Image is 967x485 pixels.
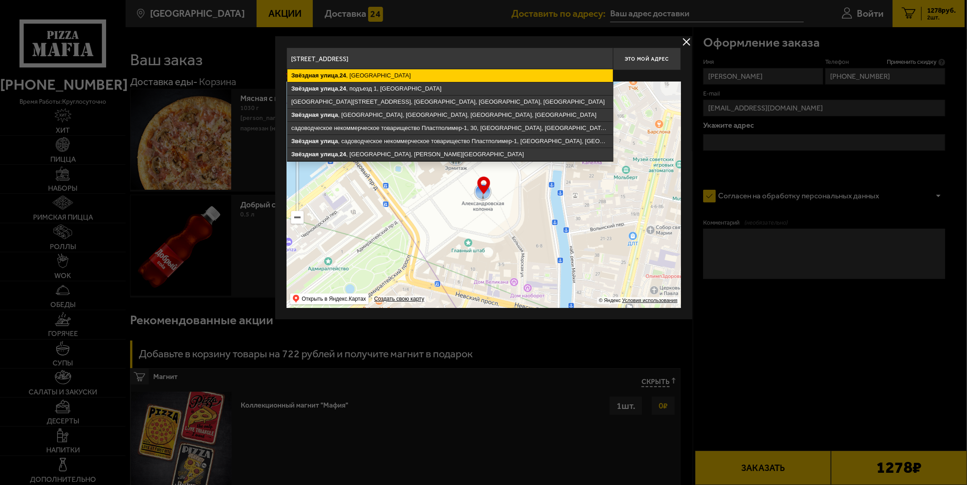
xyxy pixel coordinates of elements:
ymaps: улица [321,111,338,118]
ymaps: садоводческое некоммерческое товарищество Пластполимер-1, 30, [GEOGRAPHIC_DATA], [GEOGRAPHIC_DATA... [287,122,613,134]
ymaps: улица [321,151,338,158]
ymaps: Звёздная [292,151,319,158]
span: Это мой адрес [625,56,668,62]
ymaps: улица [321,72,338,79]
p: Укажите дом на карте или в поле ввода [287,72,414,80]
ymaps: улица [321,138,338,144]
ymaps: Звёздная [292,85,319,92]
ymaps: 24 [340,151,346,158]
ymaps: улица [321,85,338,92]
ymaps: Открыть в Яндекс.Картах [302,293,366,304]
button: delivery type [681,36,692,48]
ymaps: 24 [340,72,346,79]
ymaps: [GEOGRAPHIC_DATA][STREET_ADDRESS], [GEOGRAPHIC_DATA], [GEOGRAPHIC_DATA], [GEOGRAPHIC_DATA] [287,96,613,108]
ymaps: , , [GEOGRAPHIC_DATA], [PERSON_NAME][GEOGRAPHIC_DATA] [287,148,613,161]
ymaps: , , [GEOGRAPHIC_DATA] [287,69,613,82]
a: Условия использования [622,298,677,303]
ymaps: Звёздная [292,111,319,118]
input: Введите адрес доставки [287,48,613,70]
ymaps: , [GEOGRAPHIC_DATA], [GEOGRAPHIC_DATA], [GEOGRAPHIC_DATA], [GEOGRAPHIC_DATA] [287,109,613,121]
ymaps: Звёздная [292,138,319,144]
ymaps: , садоводческое некоммерческое товарищество Пластполимер-1, [GEOGRAPHIC_DATA], [GEOGRAPHIC_DATA],... [287,135,613,148]
button: Это мой адрес [613,48,681,70]
ymaps: Открыть в Яндекс.Картах [290,293,369,304]
ymaps: 24 [340,85,346,92]
a: Создать свою карту [372,296,426,303]
ymaps: , , подъезд 1, [GEOGRAPHIC_DATA] [287,82,613,95]
ymaps: © Яндекс [599,298,621,303]
ymaps: Звёздная [292,72,319,79]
